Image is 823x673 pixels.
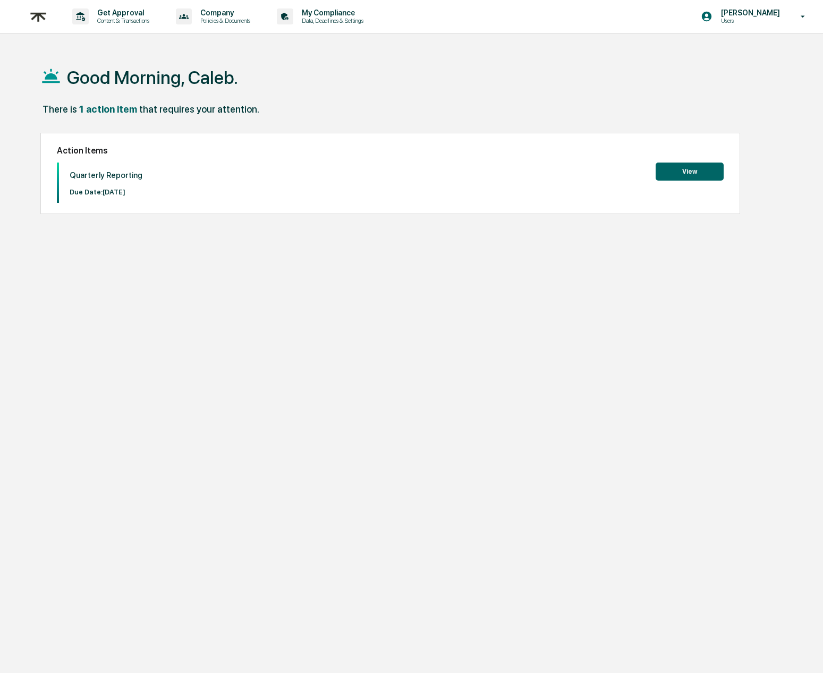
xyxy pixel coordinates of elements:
[293,17,369,24] p: Data, Deadlines & Settings
[192,8,256,17] p: Company
[656,166,724,176] a: View
[89,8,155,17] p: Get Approval
[43,104,77,115] div: There is
[293,8,369,17] p: My Compliance
[67,67,238,88] h1: Good Morning, Caleb.
[712,17,785,24] p: Users
[192,17,256,24] p: Policies & Documents
[57,146,724,156] h2: Action Items
[712,8,785,17] p: [PERSON_NAME]
[656,163,724,181] button: View
[139,104,259,115] div: that requires your attention.
[89,17,155,24] p: Content & Transactions
[26,4,51,30] img: logo
[70,188,142,196] p: Due Date: [DATE]
[79,104,137,115] div: 1 action item
[70,171,142,180] p: Quarterly Reporting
